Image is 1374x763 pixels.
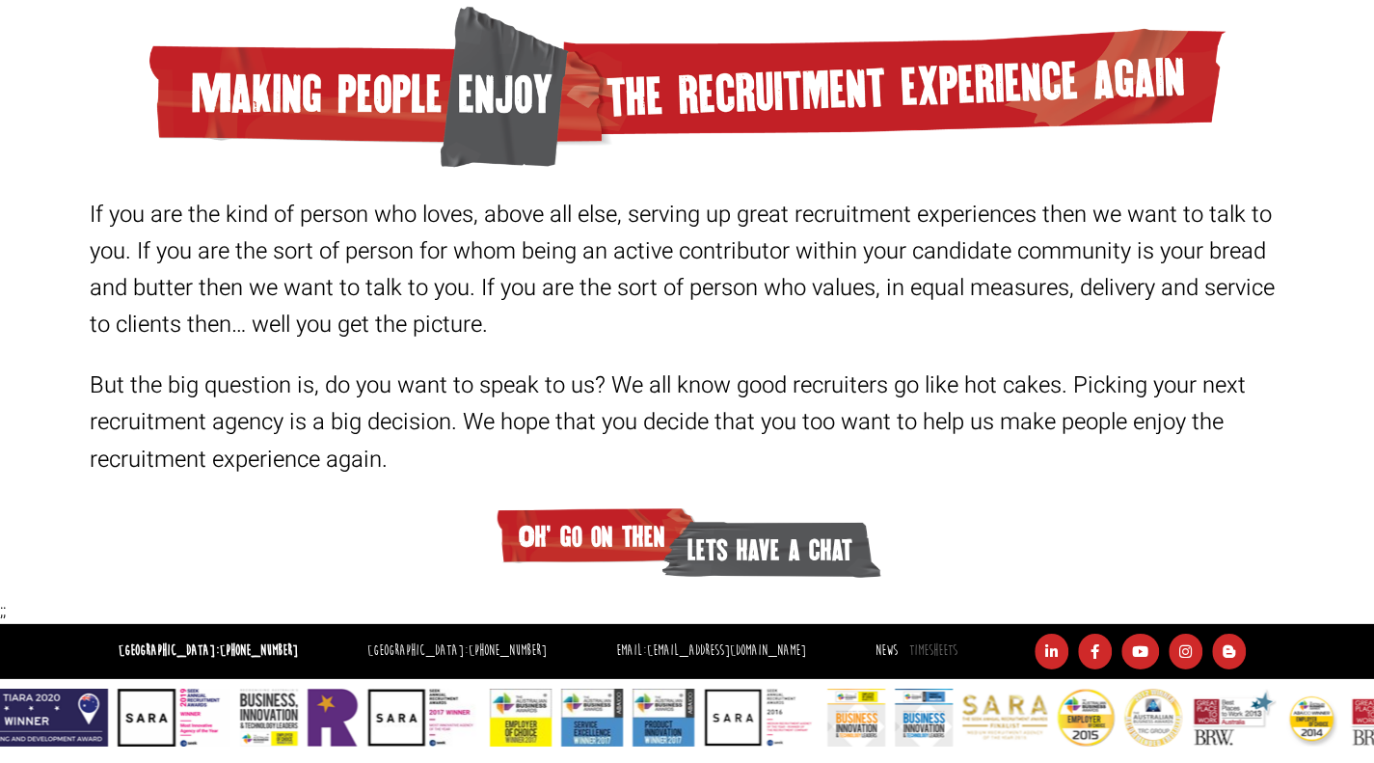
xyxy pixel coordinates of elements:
a: [PHONE_NUMBER] [220,641,298,660]
img: making people enjoy the recruitment experiance again [149,7,1226,168]
li: [GEOGRAPHIC_DATA]: [363,638,552,666]
a: [PHONE_NUMBER] [469,641,547,660]
strong: [GEOGRAPHIC_DATA]: [119,641,298,660]
a: Oh' go on then lets have a chat [90,503,1285,588]
span: Oh' go on then [493,503,701,569]
a: News [876,641,898,660]
p: But the big question is, do you want to speak to us? We all know good recruiters go like hot cake... [90,368,1285,477]
a: [EMAIL_ADDRESS][DOMAIN_NAME] [647,641,806,660]
li: Email: [611,638,811,666]
span: lets have a chat [661,516,881,583]
a: Timesheets [909,641,957,660]
p: If you are the kind of person who loves, above all else, serving up great recruitment experiences... [90,197,1285,343]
